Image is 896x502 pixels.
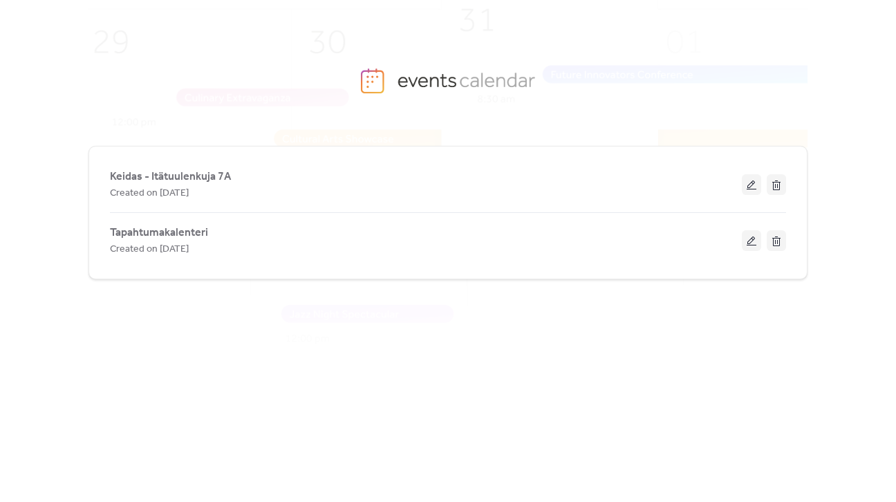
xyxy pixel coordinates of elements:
[110,241,189,258] span: Created on [DATE]
[110,173,231,180] a: Keidas - Itätuulenkuja 7A
[110,169,231,185] span: Keidas - Itätuulenkuja 7A
[110,229,208,236] a: Tapahtumakalenteri
[110,185,189,202] span: Created on [DATE]
[110,225,208,241] span: Tapahtumakalenteri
